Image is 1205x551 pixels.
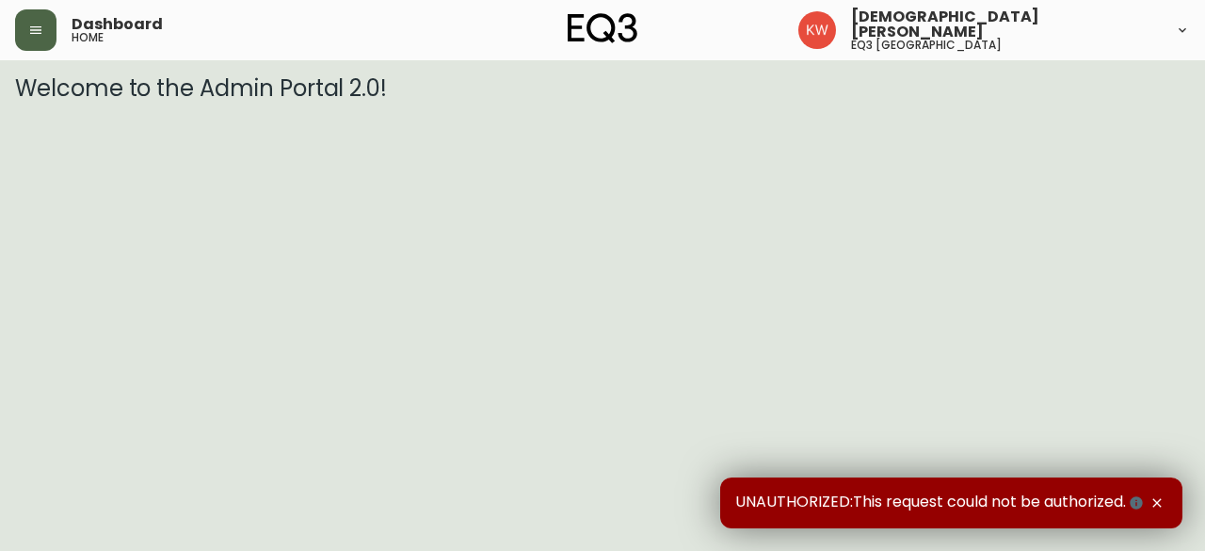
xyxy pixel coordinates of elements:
span: Dashboard [72,17,163,32]
span: [DEMOGRAPHIC_DATA][PERSON_NAME] [851,9,1160,40]
h5: eq3 [GEOGRAPHIC_DATA] [851,40,1002,51]
img: logo [568,13,637,43]
h5: home [72,32,104,43]
span: UNAUTHORIZED:This request could not be authorized. [735,493,1147,513]
img: f33162b67396b0982c40ce2a87247151 [798,11,836,49]
h3: Welcome to the Admin Portal 2.0! [15,75,1190,102]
